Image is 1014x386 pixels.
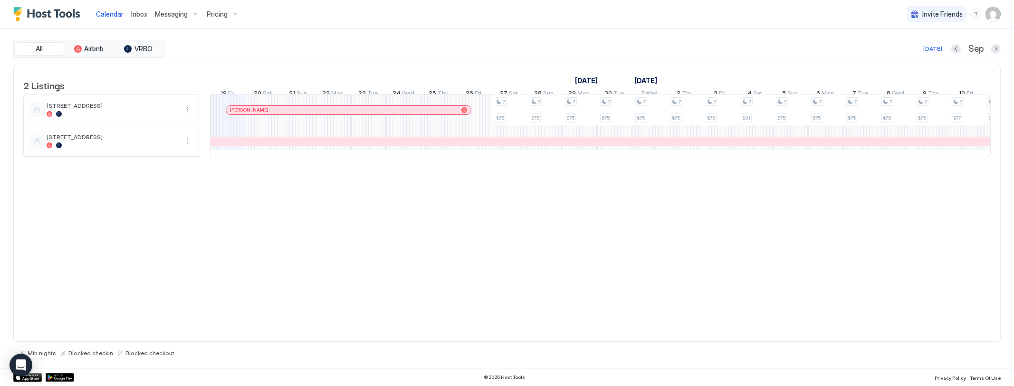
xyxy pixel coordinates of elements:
span: Terms Of Use [970,375,1001,381]
a: September 22, 2025 [320,87,346,101]
span: $75 [637,115,645,121]
span: 7 [819,99,822,105]
a: September 28, 2025 [532,87,556,101]
a: October 8, 2025 [885,87,907,101]
span: 6 [817,89,821,99]
span: $75 [566,115,574,121]
a: October 9, 2025 [920,87,941,101]
a: September 21, 2025 [287,87,309,101]
span: $75 [602,115,610,121]
span: Blocked checkin [68,349,113,357]
div: User profile [985,7,1001,22]
span: 20 [254,89,261,99]
span: VRBO [134,45,153,53]
span: $81 [742,115,750,121]
span: 7 [854,99,857,105]
span: $75 [707,115,715,121]
span: $75 [777,115,785,121]
span: Fri [719,89,726,99]
div: [DATE] [923,45,942,53]
span: Wed [645,89,658,99]
span: 7 [890,99,892,105]
span: Tue [368,89,378,99]
span: 7 [573,99,575,105]
a: Privacy Policy [935,372,966,382]
a: October 2, 2025 [674,87,695,101]
span: 7 [679,99,681,105]
a: September 20, 2025 [251,87,274,101]
span: Privacy Policy [935,375,966,381]
span: Airbnb [85,45,104,53]
span: Wed [892,89,905,99]
span: Wed [402,89,414,99]
span: Inbox [131,10,147,18]
span: Sun [788,89,798,99]
button: VRBO [115,42,162,56]
span: Tue [858,89,869,99]
a: September 4, 2025 [573,74,600,87]
span: $75 [918,115,926,121]
span: 19 [220,89,227,99]
span: $75 [672,115,680,121]
span: 30 [605,89,612,99]
span: [STREET_ADDRESS] [47,133,178,141]
button: [DATE] [922,43,944,55]
a: September 30, 2025 [603,87,627,101]
span: 3 [714,89,718,99]
button: Airbnb [65,42,113,56]
span: 27 [500,89,507,99]
span: 7 [853,89,857,99]
span: 7 [608,99,611,105]
span: Tue [614,89,624,99]
span: 7 [784,99,786,105]
span: Thu [928,89,939,99]
span: $75 [496,115,504,121]
span: 5 [783,89,786,99]
span: $75 [883,115,891,121]
span: Thu [682,89,693,99]
span: Invite Friends [922,10,963,19]
span: Fri [228,89,235,99]
span: Sep [968,44,984,55]
button: More options [182,135,193,147]
div: tab-group [13,40,164,58]
span: $75 [848,115,856,121]
span: 4 [748,89,752,99]
a: September 29, 2025 [566,87,593,101]
a: September 24, 2025 [390,87,417,101]
span: $77 [953,115,961,121]
span: Thu [438,89,449,99]
a: Calendar [96,9,124,19]
span: $75 [531,115,539,121]
span: Fri [966,89,973,99]
button: More options [182,104,193,115]
span: © 2025 Host Tools [484,374,525,380]
a: September 23, 2025 [356,87,381,101]
button: Next month [991,44,1001,54]
span: 7 [925,99,927,105]
span: 7 [503,99,505,105]
span: [STREET_ADDRESS] [47,102,178,109]
div: Host Tools Logo [13,7,85,21]
span: 24 [392,89,401,99]
span: Sat [754,89,763,99]
span: 9 [923,89,927,99]
span: 29 [569,89,576,99]
a: October 1, 2025 [639,87,660,101]
div: menu [182,135,193,147]
a: October 7, 2025 [851,87,871,101]
span: 28 [535,89,542,99]
button: All [16,42,63,56]
button: Previous month [951,44,961,54]
span: Mon [332,89,344,99]
a: App Store [13,373,42,382]
a: September 25, 2025 [426,87,451,101]
span: Fri [475,89,482,99]
span: Calendar [96,10,124,18]
span: 7 [714,99,716,105]
span: $81 [988,115,996,121]
div: Open Intercom Messenger [10,354,32,377]
span: Sat [509,89,518,99]
span: 25 [429,89,436,99]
